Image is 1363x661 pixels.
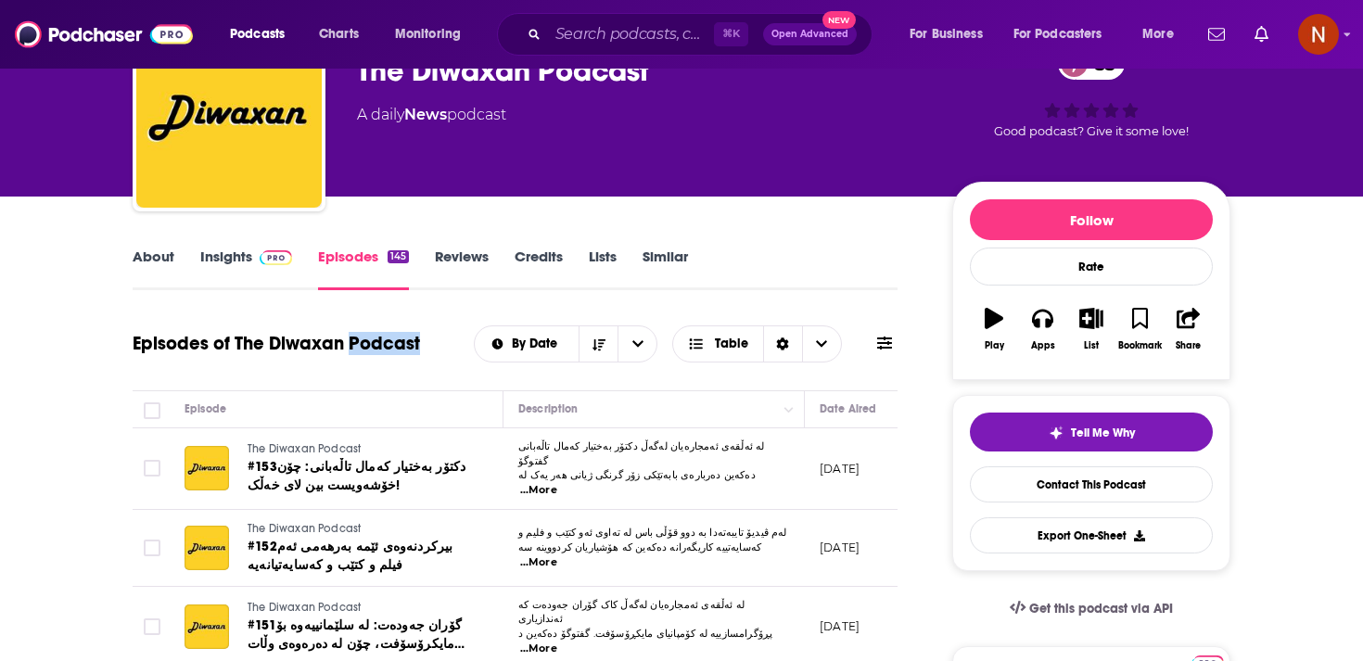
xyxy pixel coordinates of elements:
a: #151گۆران جەودەت: لە سلێمانییەوە بۆ مایکرۆسۆفت، چۆن لە دەرەوەی وڵات کار بکەیت؟! - پۆدکاستی دیوەخان [248,617,470,654]
div: Share [1176,340,1201,351]
a: Reviews [435,248,489,290]
img: The Diwaxan Podcast [136,22,322,208]
span: ⌘ K [714,22,748,46]
span: Toggle select row [144,618,160,635]
img: User Profile [1298,14,1339,55]
span: The Diwaxan Podcast [248,442,361,455]
span: Toggle select row [144,460,160,477]
div: Search podcasts, credits, & more... [515,13,890,56]
span: For Podcasters [1013,21,1102,47]
span: Table [715,337,748,350]
span: ...More [520,642,557,656]
a: #153دکتۆر بەختیار کەمال تاڵەبانی: چۆن خۆشەویست بین لای خەڵک! [248,458,470,495]
button: open menu [1001,19,1129,49]
span: #153دکتۆر بەختیار کەمال تاڵەبانی: چۆن خۆشەویست بین لای خەڵک! [248,459,465,493]
button: List [1067,296,1115,362]
span: By Date [512,337,564,350]
button: tell me why sparkleTell Me Why [970,413,1213,451]
a: Similar [643,248,688,290]
button: open menu [475,337,580,350]
div: Bookmark [1118,340,1162,351]
div: List [1084,340,1099,351]
input: Search podcasts, credits, & more... [548,19,714,49]
span: دەکەین دەربارەی بابەتێکی زۆر گرنگی ژیانی هەر یەک لە [518,468,756,481]
div: Rate [970,248,1213,286]
a: #152بیرکردنەوەی ئێمە بەرهەمی ئەم فیلم و کتێب و کەسایەتیانەیە [248,538,470,575]
h1: Episodes of The Diwaxan Podcast [133,332,420,355]
button: Export One-Sheet [970,517,1213,553]
button: Share [1165,296,1213,362]
span: Open Advanced [771,30,848,39]
span: For Business [910,21,983,47]
a: Contact This Podcast [970,466,1213,502]
a: InsightsPodchaser Pro [200,248,292,290]
img: tell me why sparkle [1049,426,1064,440]
button: Open AdvancedNew [763,23,857,45]
button: open menu [1129,19,1197,49]
a: Credits [515,248,563,290]
img: Podchaser Pro [260,250,292,265]
button: Sort Direction [579,326,618,362]
div: Apps [1031,340,1055,351]
div: A daily podcast [357,104,506,126]
span: Toggle select row [144,540,160,556]
a: Show notifications dropdown [1247,19,1276,50]
button: Show profile menu [1298,14,1339,55]
h2: Choose List sort [474,325,658,362]
div: Sort Direction [763,326,802,362]
div: 53Good podcast? Give it some love! [952,35,1230,150]
a: News [404,106,447,123]
span: Tell Me Why [1071,426,1135,440]
span: لەم ڤیدیۆ تایبەتەدا بە دوو قۆڵی باس لە تەاوی ئەو کتێب و فلیم و [518,526,787,539]
span: Good podcast? Give it some love! [994,124,1189,138]
button: Bookmark [1115,296,1164,362]
p: [DATE] [820,540,860,555]
a: Lists [589,248,617,290]
button: open menu [382,19,485,49]
span: Get this podcast via API [1029,601,1173,617]
span: لە ئەڵقەی ئەمجارەیان لەگەڵ دکتۆر بەختیار کەمال تاڵەبانی گفتوگۆ [518,439,764,467]
span: ...More [520,555,557,570]
a: Get this podcast via API [995,586,1188,631]
span: New [822,11,856,29]
p: [DATE] [820,618,860,634]
span: Logged in as AdelNBM [1298,14,1339,55]
span: Podcasts [230,21,285,47]
span: More [1142,21,1174,47]
span: The Diwaxan Podcast [248,601,361,614]
div: Description [518,398,578,420]
button: Choose View [672,325,842,362]
button: Play [970,296,1018,362]
img: Podchaser - Follow, Share and Rate Podcasts [15,17,193,52]
button: open menu [618,326,656,362]
span: Monitoring [395,21,461,47]
button: Column Actions [778,399,800,421]
div: Episode [185,398,226,420]
span: کەسایەتییە کاریگەرانە دەکەین کە هۆشیاریان کردووینە سە [518,540,761,553]
div: 145 [388,250,409,263]
a: Episodes145 [318,248,409,290]
p: [DATE] [820,461,860,477]
a: About [133,248,174,290]
div: Play [985,340,1004,351]
a: Charts [307,19,370,49]
span: The Diwaxan Podcast [248,522,361,535]
button: open menu [217,19,309,49]
a: Show notifications dropdown [1201,19,1232,50]
span: پڕۆگرامسازییە لە کۆمپانیای مایکڕۆسۆفت. گفتوگۆ دەکەین د [518,627,772,640]
a: The Diwaxan Podcast [248,521,470,538]
button: Apps [1018,296,1066,362]
a: The Diwaxan Podcast [248,441,470,458]
span: #152بیرکردنەوەی ئێمە بەرهەمی ئەم فیلم و کتێب و کەسایەتیانەیە [248,539,453,573]
div: Date Aired [820,398,876,420]
span: Charts [319,21,359,47]
span: ...More [520,483,557,498]
button: Follow [970,199,1213,240]
a: The Diwaxan Podcast [248,600,470,617]
button: open menu [897,19,1006,49]
span: لە ئەڵقەی ئەمجارەیان لەگەڵ کاک گۆران جەودەت کە ئەندازیاری [518,598,745,626]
